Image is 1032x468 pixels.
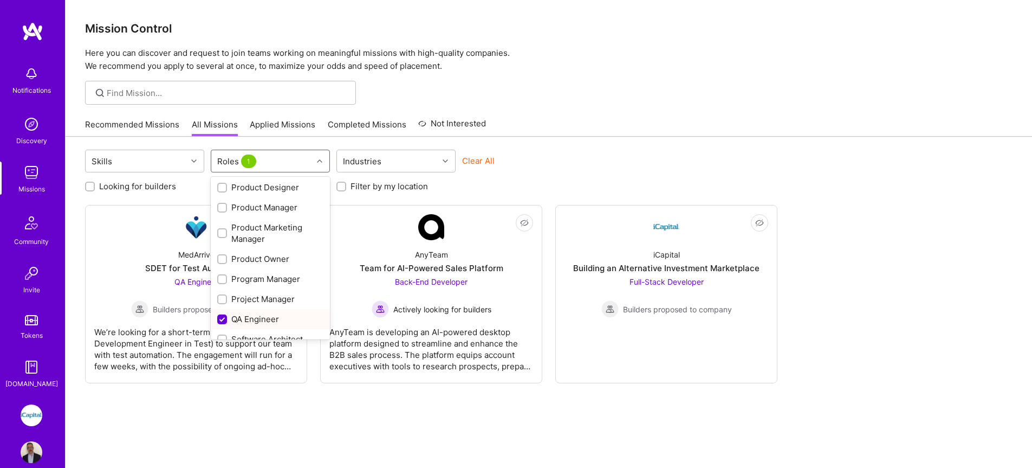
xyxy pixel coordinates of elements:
[25,315,38,325] img: tokens
[217,222,323,245] div: Product Marketing Manager
[131,300,148,318] img: Builders proposed to company
[653,214,679,240] img: Company Logo
[21,63,42,85] img: bell
[174,277,218,286] span: QA Engineer
[329,214,533,374] a: Company LogoAnyTeamTeam for AI-Powered Sales PlatformBack-End Developer Actively looking for buil...
[21,113,42,135] img: discovery
[393,304,491,315] span: Actively looking for builders
[23,284,40,296] div: Invite
[215,153,261,169] div: Roles
[351,181,428,192] label: Filter by my location
[250,119,315,137] a: Applied Missions
[564,214,768,374] a: Company LogoiCapitalBuilding an Alternative Investment MarketplaceFull-Stack Developer Builders p...
[217,313,323,325] div: QA Engineer
[94,214,298,374] a: Company LogoMedArriveSDET for Test AutomationQA Engineer Builders proposed to companyBuilders pro...
[443,158,448,164] i: icon Chevron
[12,85,51,96] div: Notifications
[85,119,179,137] a: Recommended Missions
[653,249,680,260] div: iCapital
[22,22,43,41] img: logo
[18,183,45,195] div: Missions
[217,293,323,305] div: Project Manager
[372,300,389,318] img: Actively looking for builders
[145,262,248,274] div: SDET for Test Automation
[601,300,619,318] img: Builders proposed to company
[329,318,533,372] div: AnyTeam is developing an AI-powered desktop platform designed to streamline and enhance the B2B s...
[573,262,760,274] div: Building an Alternative Investment Marketplace
[192,119,238,137] a: All Missions
[418,117,486,137] a: Not Interested
[89,153,115,169] div: Skills
[360,262,503,274] div: Team for AI-Powered Sales Platform
[191,158,197,164] i: icon Chevron
[217,253,323,265] div: Product Owner
[520,219,529,227] i: icon EyeClosed
[340,153,384,169] div: Industries
[21,330,43,341] div: Tokens
[328,119,406,137] a: Completed Missions
[85,22,1012,35] h3: Mission Control
[107,87,348,99] input: Find Mission...
[418,214,444,240] img: Company Logo
[21,356,42,378] img: guide book
[217,273,323,285] div: Program Manager
[21,262,42,284] img: Invite
[153,304,262,315] span: Builders proposed to company
[18,441,45,463] a: User Avatar
[217,202,323,213] div: Product Manager
[183,214,209,240] img: Company Logo
[94,87,106,99] i: icon SearchGrey
[178,249,215,260] div: MedArrive
[623,304,732,315] span: Builders proposed to company
[241,155,256,168] span: 1
[395,277,468,286] span: Back-End Developer
[317,158,322,164] i: icon Chevron
[14,236,49,247] div: Community
[21,405,42,426] img: iCapital: Building an Alternative Investment Marketplace
[462,155,495,166] button: Clear All
[85,47,1012,73] p: Here you can discover and request to join teams working on meaningful missions with high-quality ...
[16,135,47,146] div: Discovery
[217,334,323,345] div: Software Architect
[94,318,298,372] div: We’re looking for a short-term SDET (Software Development Engineer in Test) to support our team w...
[5,378,58,389] div: [DOMAIN_NAME]
[21,162,42,183] img: teamwork
[217,182,323,193] div: Product Designer
[21,441,42,463] img: User Avatar
[18,210,44,236] img: Community
[18,405,45,426] a: iCapital: Building an Alternative Investment Marketplace
[755,219,764,227] i: icon EyeClosed
[629,277,704,286] span: Full-Stack Developer
[99,181,176,192] label: Looking for builders
[415,249,448,260] div: AnyTeam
